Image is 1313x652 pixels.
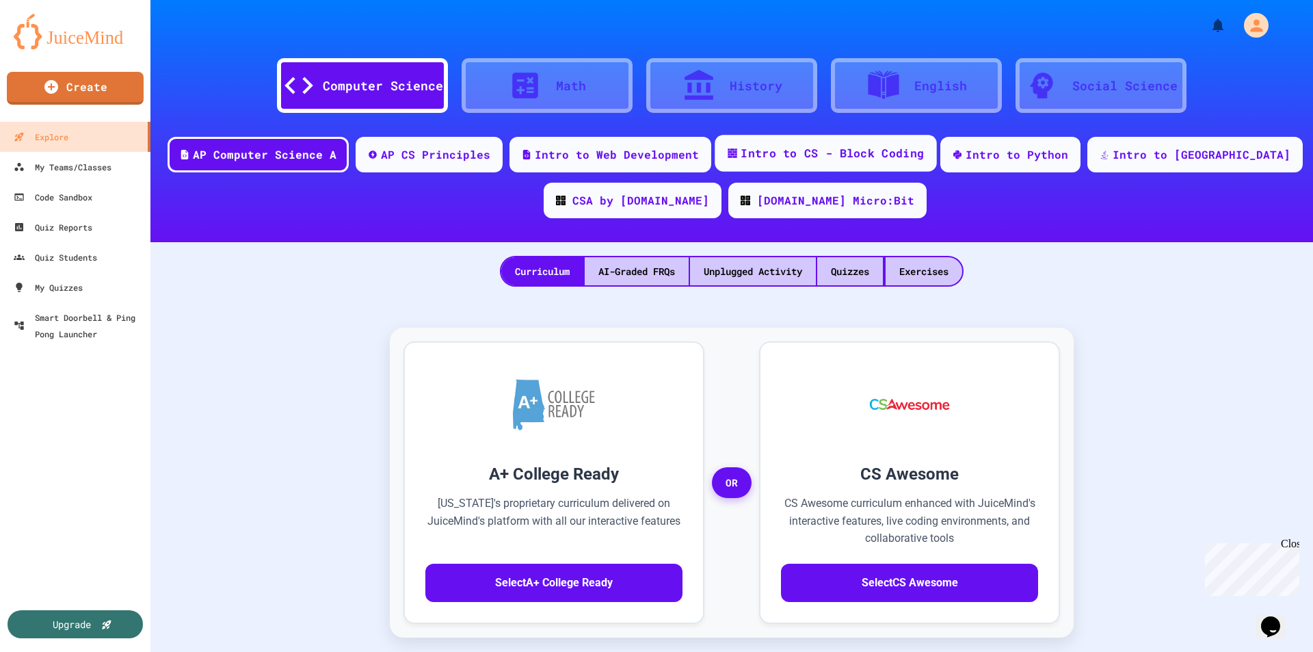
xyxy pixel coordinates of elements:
div: Unplugged Activity [690,257,816,285]
div: English [914,77,967,95]
h3: A+ College Ready [425,462,682,486]
div: AP Computer Science A [193,146,336,163]
img: CS Awesome [856,363,964,445]
span: OR [712,467,752,499]
div: AI-Graded FRQs [585,257,689,285]
div: My Notifications [1184,14,1230,37]
iframe: chat widget [1199,538,1299,596]
img: CODE_logo_RGB.png [556,196,566,205]
div: Quizzes [817,257,883,285]
div: My Quizzes [14,279,83,296]
div: Chat with us now!Close [5,5,94,87]
div: Quiz Students [14,249,97,265]
div: Quiz Reports [14,219,92,235]
div: AP CS Principles [381,146,490,163]
div: Intro to [GEOGRAPHIC_DATA] [1113,146,1290,163]
button: SelectCS Awesome [781,564,1038,602]
img: logo-orange.svg [14,14,137,49]
div: Intro to Web Development [535,146,699,163]
div: History [730,77,782,95]
div: My Teams/Classes [14,159,111,175]
h3: CS Awesome [781,462,1038,486]
div: [DOMAIN_NAME] Micro:Bit [757,192,914,209]
div: Curriculum [501,257,583,285]
p: [US_STATE]'s proprietary curriculum delivered on JuiceMind's platform with all our interactive fe... [425,495,682,547]
div: Intro to CS - Block Coding [741,145,924,162]
button: SelectA+ College Ready [425,564,682,602]
img: CODE_logo_RGB.png [741,196,750,205]
div: CSA by [DOMAIN_NAME] [572,192,709,209]
div: Math [556,77,586,95]
div: Social Science [1072,77,1178,95]
div: Upgrade [53,617,91,631]
img: A+ College Ready [513,379,595,430]
div: Computer Science [323,77,443,95]
iframe: chat widget [1256,597,1299,638]
div: Explore [14,129,68,145]
div: My Account [1230,10,1272,41]
p: CS Awesome curriculum enhanced with JuiceMind's interactive features, live coding environments, a... [781,495,1038,547]
a: Create [7,72,144,105]
div: Code Sandbox [14,189,92,205]
div: Exercises [886,257,962,285]
div: Smart Doorbell & Ping Pong Launcher [14,309,145,342]
div: Intro to Python [966,146,1068,163]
